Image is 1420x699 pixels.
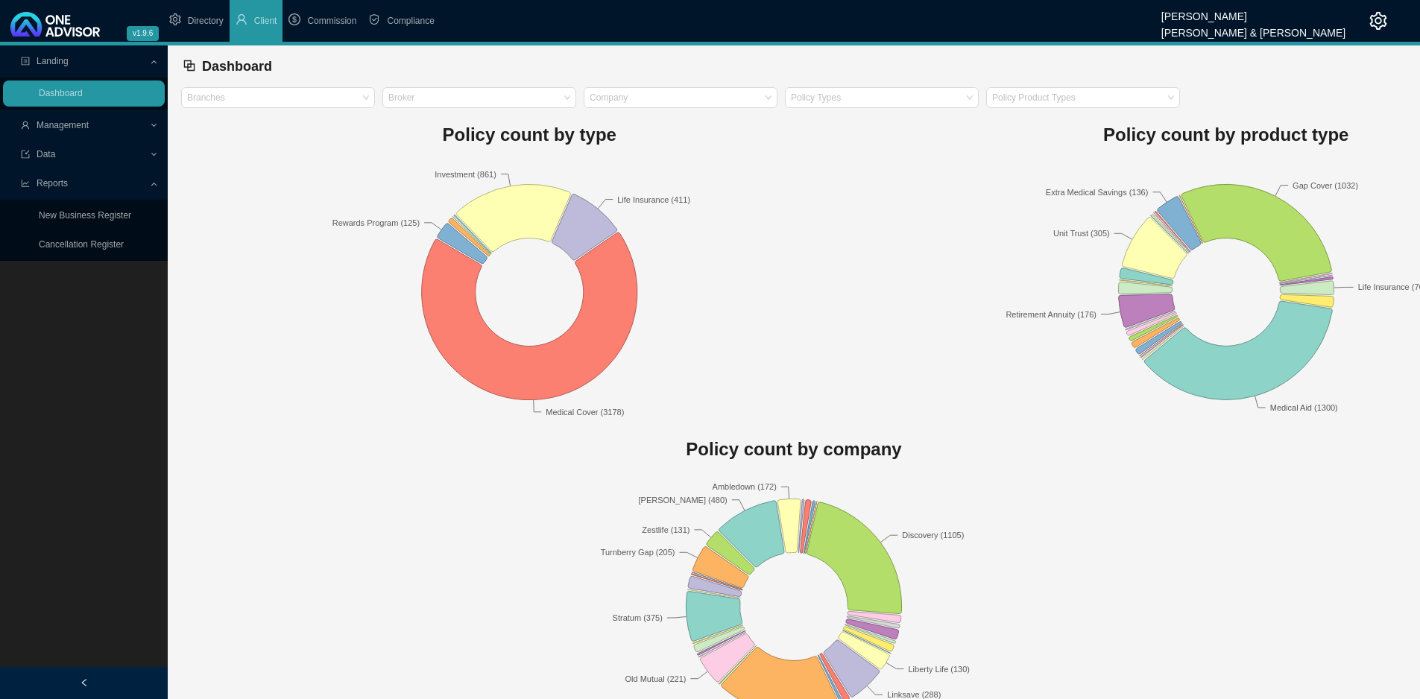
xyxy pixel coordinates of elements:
[37,56,69,66] span: Landing
[254,16,277,26] span: Client
[202,59,272,74] span: Dashboard
[713,483,777,492] text: Ambledown (172)
[127,26,159,41] span: v1.9.6
[288,13,300,25] span: dollar
[617,195,690,204] text: Life Insurance (411)
[307,16,356,26] span: Commission
[39,239,124,250] a: Cancellation Register
[169,13,181,25] span: setting
[39,88,83,98] a: Dashboard
[613,613,663,622] text: Stratum (375)
[625,674,686,683] text: Old Mutual (221)
[546,408,624,417] text: Medical Cover (3178)
[181,120,878,150] h1: Policy count by type
[908,665,970,674] text: Liberty Life (130)
[21,179,30,188] span: line-chart
[639,496,728,505] text: [PERSON_NAME] (480)
[1053,230,1110,238] text: Unit Trust (305)
[1045,188,1148,197] text: Extra Medical Savings (136)
[183,59,196,72] span: block
[642,525,690,534] text: Zestlife (131)
[236,13,247,25] span: user
[188,16,224,26] span: Directory
[368,13,380,25] span: safety
[435,170,496,179] text: Investment (861)
[1270,403,1338,412] text: Medical Aid (1300)
[37,178,68,189] span: Reports
[21,150,30,159] span: import
[902,531,964,540] text: Discovery (1105)
[37,120,89,130] span: Management
[1369,12,1387,30] span: setting
[181,434,1407,464] h1: Policy count by company
[80,678,89,687] span: left
[39,210,131,221] a: New Business Register
[601,548,675,557] text: Turnberry Gap (205)
[21,121,30,130] span: user
[1293,181,1358,190] text: Gap Cover (1032)
[37,149,55,159] span: Data
[21,57,30,66] span: profile
[1006,310,1096,319] text: Retirement Annuity (176)
[1161,20,1345,37] div: [PERSON_NAME] & [PERSON_NAME]
[1161,4,1345,20] div: [PERSON_NAME]
[332,218,420,227] text: Rewards Program (125)
[387,16,434,26] span: Compliance
[10,12,100,37] img: 2df55531c6924b55f21c4cf5d4484680-logo-light.svg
